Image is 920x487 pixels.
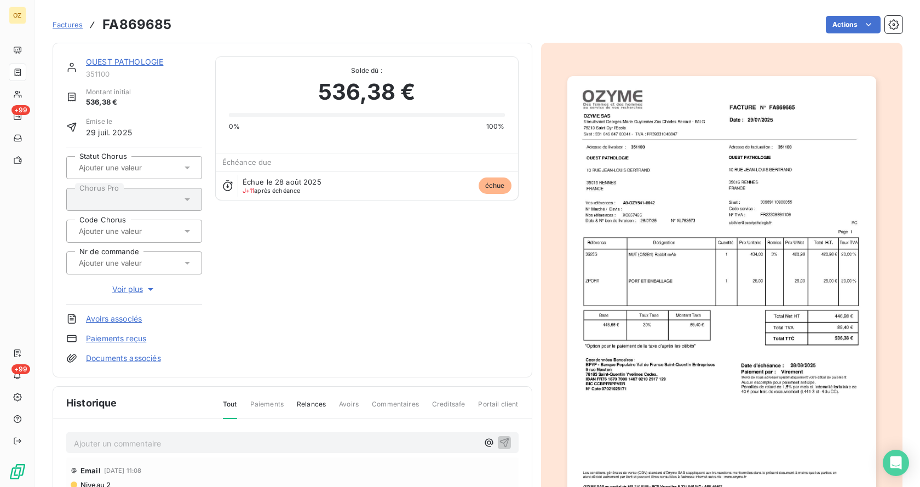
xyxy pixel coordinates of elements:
a: Paiements reçus [86,333,146,344]
span: échue [479,177,511,194]
a: Avoirs associés [86,313,142,324]
span: Creditsafe [432,399,465,418]
span: Factures [53,20,83,29]
span: Montant initial [86,87,131,97]
span: Solde dû : [229,66,505,76]
span: Tout [223,399,237,419]
a: Factures [53,19,83,30]
span: Avoirs [339,399,359,418]
span: 29 juil. 2025 [86,127,132,138]
span: Voir plus [112,284,156,295]
div: OZ [9,7,26,24]
a: Documents associés [86,353,161,364]
span: 100% [486,122,505,131]
button: Actions [826,16,881,33]
span: Historique [66,396,117,410]
input: Ajouter une valeur [78,163,188,173]
span: 536,38 € [318,76,415,108]
span: après échéance [243,187,301,194]
span: 0% [229,122,240,131]
span: 536,38 € [86,97,131,108]
button: Voir plus [66,283,202,295]
a: OUEST PATHOLOGIE [86,57,163,66]
h3: FA869685 [102,15,171,35]
span: Paiements [250,399,284,418]
span: Email [81,466,101,475]
span: +99 [12,364,30,374]
input: Ajouter une valeur [78,226,188,236]
span: Échue le 28 août 2025 [243,177,321,186]
input: Ajouter une valeur [78,258,188,268]
span: Portail client [478,399,518,418]
span: J+11 [243,187,255,194]
span: Échéance due [222,158,272,167]
span: +99 [12,105,30,115]
div: Open Intercom Messenger [883,450,909,476]
span: [DATE] 11:08 [104,467,142,474]
span: Commentaires [372,399,419,418]
span: Relances [297,399,326,418]
span: Émise le [86,117,132,127]
span: 351100 [86,70,202,78]
img: Logo LeanPay [9,463,26,480]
